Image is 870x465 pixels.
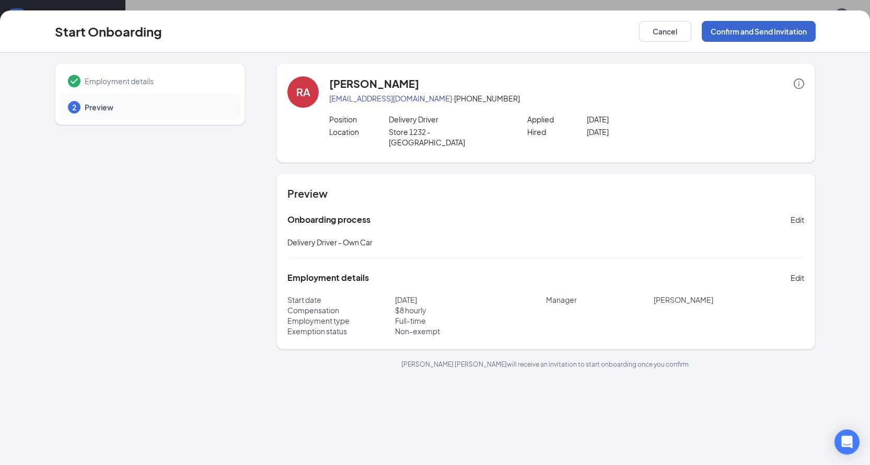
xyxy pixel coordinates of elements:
[329,127,389,137] p: Location
[72,102,76,112] span: 2
[287,237,373,247] span: Delivery Driver - Own Car
[834,429,860,455] div: Open Intercom Messenger
[276,360,815,369] p: [PERSON_NAME] [PERSON_NAME] will receive an invitation to start onboarding once you confirm.
[287,294,395,305] p: Start date
[794,78,804,89] span: info-circle
[527,127,587,137] p: Hired
[395,326,546,336] p: Non-exempt
[654,294,805,305] p: [PERSON_NAME]
[587,114,705,124] p: [DATE]
[329,94,452,103] a: [EMAIL_ADDRESS][DOMAIN_NAME]
[329,114,389,124] p: Position
[395,294,546,305] p: [DATE]
[791,214,804,225] span: Edit
[329,93,804,104] p: · [PHONE_NUMBER]
[287,305,395,315] p: Compensation
[702,21,816,42] button: Confirm and Send Invitation
[639,21,691,42] button: Cancel
[287,186,804,201] h4: Preview
[791,211,804,228] button: Edit
[389,127,507,148] p: Store 1232 - [GEOGRAPHIC_DATA]
[791,269,804,286] button: Edit
[85,102,230,112] span: Preview
[68,75,80,87] svg: Checkmark
[527,114,587,124] p: Applied
[287,214,370,225] h5: Onboarding process
[287,272,369,283] h5: Employment details
[791,273,804,283] span: Edit
[395,305,546,315] p: $ 8 hourly
[55,22,162,40] h3: Start Onboarding
[546,294,654,305] p: Manager
[296,85,310,99] div: RA
[287,315,395,326] p: Employment type
[287,326,395,336] p: Exemption status
[85,76,230,86] span: Employment details
[389,114,507,124] p: Delivery Driver
[329,76,419,91] h4: [PERSON_NAME]
[395,315,546,326] p: Full-time
[587,127,705,137] p: [DATE]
